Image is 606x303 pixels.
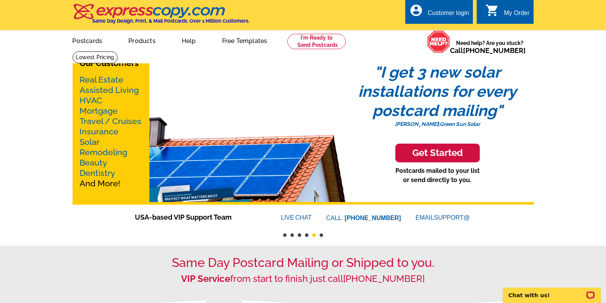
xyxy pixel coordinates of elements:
h2: from start to finish just call [73,273,534,285]
span: Need help? Are you stuck? [450,39,530,55]
a: [PHONE_NUMBER] [463,46,526,55]
i: shopping_cart [486,3,500,17]
p: | [342,120,534,128]
a: shopping_cart My Order [486,8,530,18]
button: 5 of 6 [312,233,316,237]
a: Help [169,31,208,49]
img: help [427,30,450,53]
a: Assisted Living [80,85,139,95]
i: account_circle [409,3,423,17]
a: Travel / Cruises [80,116,142,126]
a: Dentistry [80,168,116,178]
h1: Same Day Postcard Mailing or Shipped to you. [73,255,534,270]
a: Mortgage [80,106,118,116]
a: Postcards [60,31,115,49]
a: [PHONE_NUMBER] [344,273,425,284]
button: 2 of 6 [291,233,294,237]
span: Call [450,46,526,55]
font: LIVE [281,213,296,222]
em: [PERSON_NAME] [395,121,438,127]
span: USA-based VIP Support Team [135,212,258,222]
a: Get Started [342,144,534,162]
div: Customer login [428,10,469,20]
button: 6 of 6 [320,233,323,237]
h4: Same Day Design, Print, & Mail Postcards. Over 1 Million Customers. [93,18,250,24]
button: 4 of 6 [305,233,309,237]
font: SUPPORT@ [434,213,471,222]
h3: Get Started [405,147,470,159]
a: Same Day Design, Print, & Mail Postcards. Over 1 Million Customers. [73,9,250,24]
a: account_circle Customer login [409,8,469,18]
a: Remodeling [80,147,128,157]
a: Beauty [80,158,108,167]
a: [PHONE_NUMBER] [345,215,401,221]
em: Green Sun Solar [440,121,480,127]
a: LIVECHAT [281,214,312,221]
a: HVAC [80,96,103,105]
button: 1 of 6 [283,233,287,237]
font: CALL [326,214,343,223]
p: And More! [80,75,142,189]
strong: VIP Service [181,273,231,284]
em: "I get 3 new solar installations for every postcard mailing" [359,63,517,119]
a: Real Estate [80,75,124,84]
button: 3 of 6 [298,233,301,237]
a: Solar [80,137,100,147]
a: Products [116,31,168,49]
a: Insurance [80,127,119,136]
a: Free Templates [210,31,280,49]
div: My Order [504,10,530,20]
a: EMAILSUPPORT@ [416,214,471,221]
iframe: LiveChat chat widget [498,279,606,303]
p: Postcards mailed to your list or send directly to you. [395,166,480,185]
